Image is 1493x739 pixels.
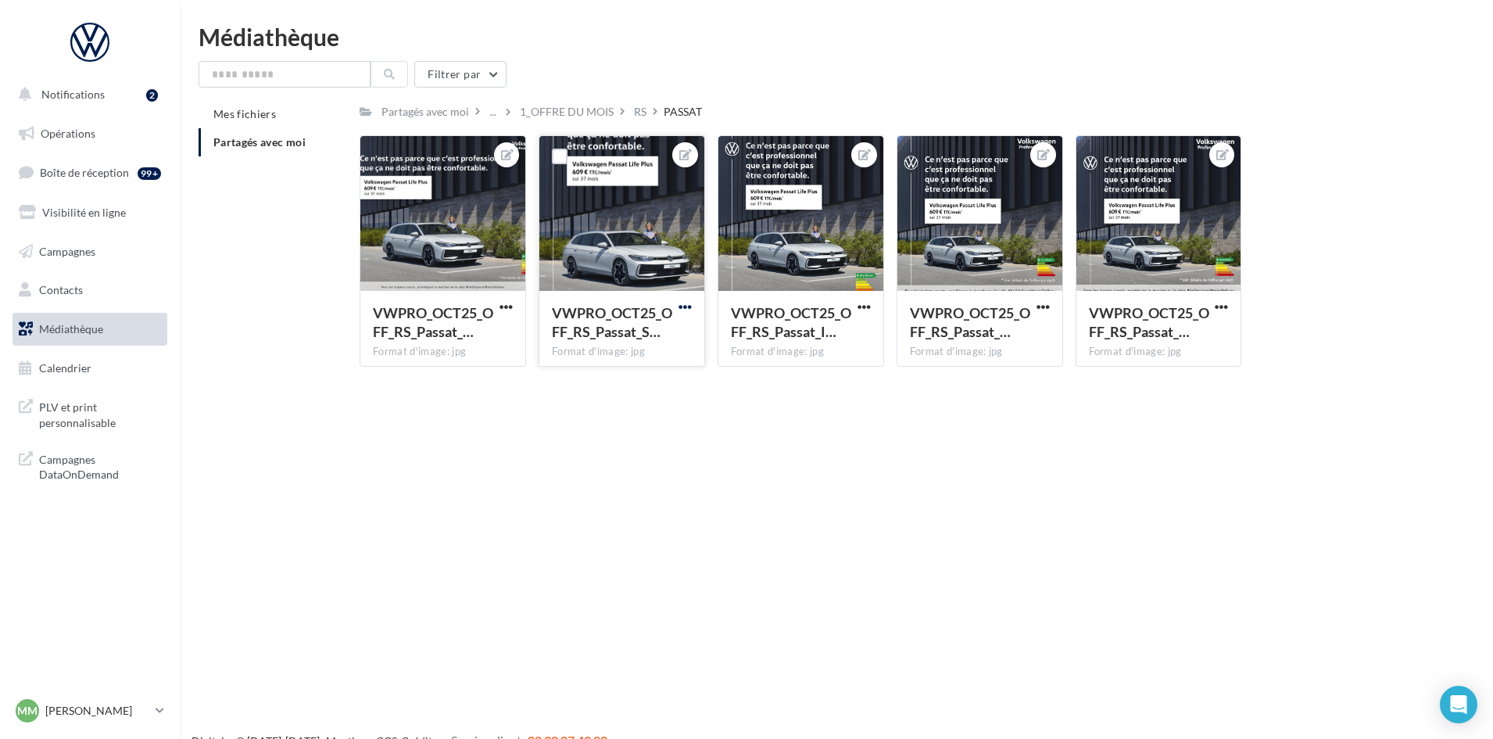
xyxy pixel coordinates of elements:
[9,443,170,489] a: Campagnes DataOnDemand
[552,304,672,340] span: VWPRO_OCT25_OFF_RS_Passat_STORY
[39,449,161,483] span: Campagnes DataOnDemand
[213,135,306,149] span: Partagés avec moi
[138,167,161,180] div: 99+
[414,61,507,88] button: Filtrer par
[552,345,692,359] div: Format d'image: jpg
[9,390,170,436] a: PLV et print personnalisable
[1440,686,1477,723] div: Open Intercom Messenger
[9,156,170,189] a: Boîte de réception99+
[45,703,149,719] p: [PERSON_NAME]
[17,703,38,719] span: MM
[381,104,469,120] div: Partagés avec moi
[486,101,499,123] div: ...
[146,89,158,102] div: 2
[9,196,170,229] a: Visibilité en ligne
[9,352,170,385] a: Calendrier
[9,313,170,346] a: Médiathèque
[731,345,871,359] div: Format d'image: jpg
[39,244,95,257] span: Campagnes
[41,88,105,101] span: Notifications
[213,107,276,120] span: Mes fichiers
[1089,345,1229,359] div: Format d'image: jpg
[40,166,129,179] span: Boîte de réception
[199,25,1474,48] div: Médiathèque
[731,304,851,340] span: VWPRO_OCT25_OFF_RS_Passat_INSTA
[664,104,702,120] div: PASSAT
[9,117,170,150] a: Opérations
[9,78,164,111] button: Notifications 2
[520,104,614,120] div: 1_OFFRE DU MOIS
[39,361,91,375] span: Calendrier
[910,304,1030,340] span: VWPRO_OCT25_OFF_RS_Passat_CARRE
[39,396,161,430] span: PLV et print personnalisable
[13,696,167,726] a: MM [PERSON_NAME]
[373,345,513,359] div: Format d'image: jpg
[9,235,170,268] a: Campagnes
[42,206,126,219] span: Visibilité en ligne
[1089,304,1209,340] span: VWPRO_OCT25_OFF_RS_Passat_GMB_720x720px_GMB
[41,127,95,140] span: Opérations
[9,274,170,307] a: Contacts
[39,283,83,296] span: Contacts
[39,322,103,335] span: Médiathèque
[373,304,493,340] span: VWPRO_OCT25_OFF_RS_Passat_GMB
[910,345,1050,359] div: Format d'image: jpg
[634,104,646,120] div: RS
